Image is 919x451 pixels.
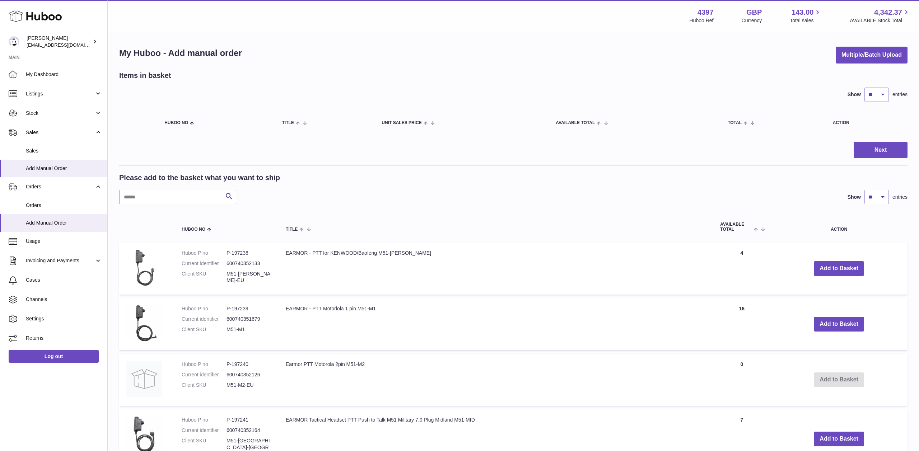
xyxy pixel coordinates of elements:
[26,277,102,283] span: Cases
[26,315,102,322] span: Settings
[182,305,227,312] dt: Huboo P no
[182,382,227,389] dt: Client SKU
[746,8,762,17] strong: GBP
[790,8,822,24] a: 143.00 Total sales
[227,382,271,389] dd: M51-M2-EU
[382,121,421,125] span: Unit Sales Price
[227,361,271,368] dd: P-197240
[814,261,864,276] button: Add to Basket
[227,271,271,284] dd: M51-[PERSON_NAME]-EU
[119,173,280,183] h2: Please add to the basket what you want to ship
[182,371,227,378] dt: Current identifier
[713,298,770,350] td: 16
[119,47,242,59] h1: My Huboo - Add manual order
[848,91,861,98] label: Show
[26,165,102,172] span: Add Manual Order
[814,317,864,332] button: Add to Basket
[26,147,102,154] span: Sales
[182,326,227,333] dt: Client SKU
[27,42,106,48] span: [EMAIL_ADDRESS][DOMAIN_NAME]
[814,432,864,446] button: Add to Basket
[9,350,99,363] a: Log out
[182,227,205,232] span: Huboo no
[126,250,162,286] img: EARMOR - PTT for KENWOOD/Baofeng M51-KEN
[227,371,271,378] dd: 600740352126
[720,222,752,231] span: AVAILABLE Total
[126,361,162,397] img: Earmor PTT Motorola 2pin M51-M2
[182,417,227,423] dt: Huboo P no
[26,296,102,303] span: Channels
[850,17,910,24] span: AVAILABLE Stock Total
[279,354,713,406] td: Earmor PTT Motorola 2pin M51-M2
[27,35,91,48] div: [PERSON_NAME]
[26,238,102,245] span: Usage
[836,47,908,64] button: Multiple/Batch Upload
[182,250,227,257] dt: Huboo P no
[182,260,227,267] dt: Current identifier
[227,326,271,333] dd: M51-M1
[227,250,271,257] dd: P-197238
[690,17,714,24] div: Huboo Ref
[227,316,271,323] dd: 600740351679
[26,183,94,190] span: Orders
[26,220,102,226] span: Add Manual Order
[227,417,271,423] dd: P-197241
[854,142,908,159] button: Next
[119,71,171,80] h2: Items in basket
[833,121,900,125] div: Action
[698,8,714,17] strong: 4397
[182,316,227,323] dt: Current identifier
[182,361,227,368] dt: Huboo P no
[26,335,102,342] span: Returns
[227,260,271,267] dd: 600740352133
[713,243,770,295] td: 4
[26,129,94,136] span: Sales
[286,227,298,232] span: Title
[279,298,713,350] td: EARMOR - PTT Motorlola 1 pin M51-M1
[227,305,271,312] dd: P-197239
[26,71,102,78] span: My Dashboard
[770,215,908,239] th: Action
[227,427,271,434] dd: 600740352164
[279,243,713,295] td: EARMOR - PTT for KENWOOD/Baofeng M51-[PERSON_NAME]
[892,194,908,201] span: entries
[792,8,813,17] span: 143.00
[892,91,908,98] span: entries
[850,8,910,24] a: 4,342.37 AVAILABLE Stock Total
[182,271,227,284] dt: Client SKU
[9,36,19,47] img: drumnnbass@gmail.com
[790,17,822,24] span: Total sales
[182,427,227,434] dt: Current identifier
[26,110,94,117] span: Stock
[848,194,861,201] label: Show
[26,90,94,97] span: Listings
[26,257,94,264] span: Invoicing and Payments
[728,121,742,125] span: Total
[282,121,294,125] span: Title
[164,121,188,125] span: Huboo no
[874,8,902,17] span: 4,342.37
[26,202,102,209] span: Orders
[742,17,762,24] div: Currency
[556,121,595,125] span: AVAILABLE Total
[713,354,770,406] td: 0
[126,305,162,341] img: EARMOR - PTT Motorlola 1 pin M51-M1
